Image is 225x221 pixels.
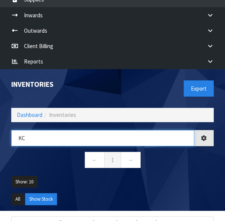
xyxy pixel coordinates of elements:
button: Show: 10 [11,176,37,188]
a: → [121,152,141,168]
a: Dashboard [17,111,42,118]
a: ← [85,152,105,168]
h1: Inventories [11,80,107,88]
button: All [11,193,24,205]
span: Inventories [49,111,76,118]
input: Search inventories [11,130,194,146]
a: 1 [104,152,121,168]
button: Show Stock [25,193,57,205]
button: Export [184,80,214,97]
nav: Page navigation [11,152,214,170]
